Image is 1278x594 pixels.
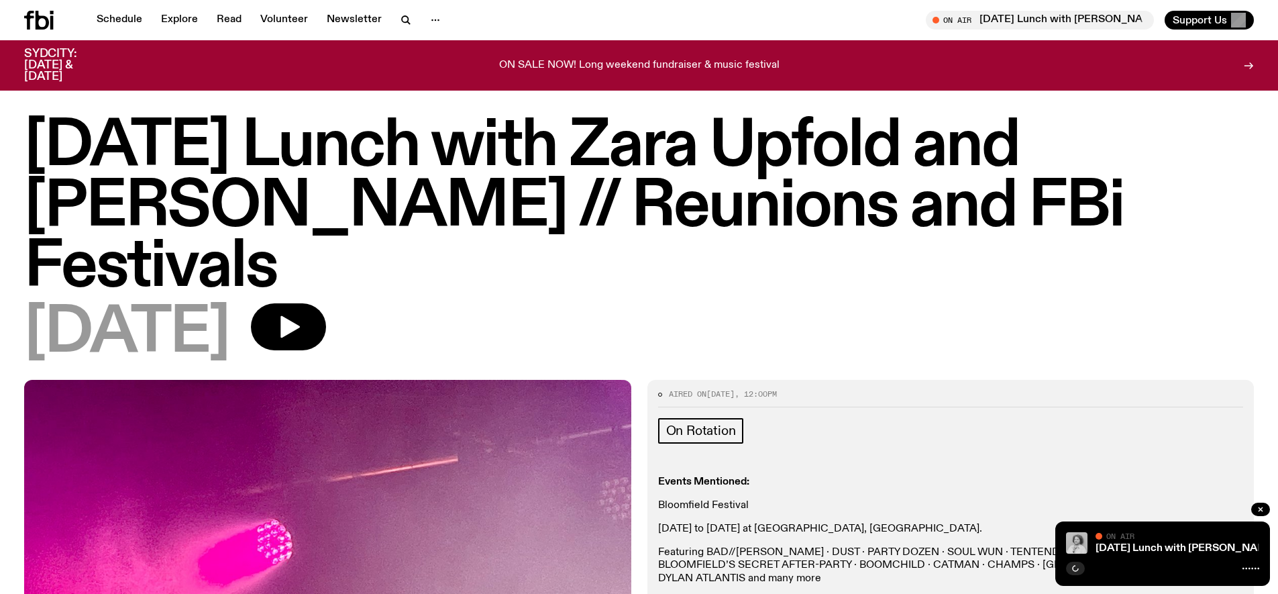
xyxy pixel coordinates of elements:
button: Support Us [1165,11,1254,30]
p: Featuring BAD//[PERSON_NAME] · DUST · PARTY DOZEN · SOUL WUN · TENTENDO · [GEOGRAPHIC_DATA] · BLO... [658,546,1244,585]
h1: [DATE] Lunch with Zara Upfold and [PERSON_NAME] // Reunions and FBi Festivals [24,117,1254,298]
a: On Rotation [658,418,744,444]
h3: SYDCITY: [DATE] & [DATE] [24,48,110,83]
p: ON SALE NOW! Long weekend fundraiser & music festival [499,60,780,72]
strong: Events Mentioned: [658,477,749,487]
span: Aired on [669,389,706,399]
span: Support Us [1173,14,1227,26]
a: Read [209,11,250,30]
button: On Air[DATE] Lunch with [PERSON_NAME] and [PERSON_NAME] // [PERSON_NAME] Interview [926,11,1154,30]
span: On Rotation [666,424,736,438]
p: [DATE] to [DATE] at [GEOGRAPHIC_DATA], [GEOGRAPHIC_DATA]. [658,523,1244,536]
span: , 12:00pm [735,389,777,399]
span: On Air [1106,532,1134,540]
span: [DATE] [706,389,735,399]
a: Volunteer [252,11,316,30]
a: Schedule [89,11,150,30]
a: Newsletter [319,11,390,30]
a: Explore [153,11,206,30]
p: Bloomfield Festival [658,499,1244,512]
span: [DATE] [24,303,229,364]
